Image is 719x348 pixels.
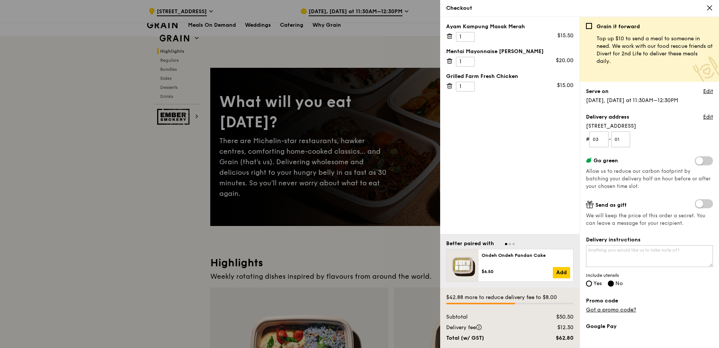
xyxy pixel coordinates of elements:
[594,157,618,164] span: Go green
[446,48,574,55] div: Mentai Mayonnaise [PERSON_NAME]
[446,23,574,31] div: Ayam Kampung Masak Merah
[615,280,623,287] span: No
[594,280,602,287] span: Yes
[586,297,713,305] label: Promo code
[608,281,614,287] input: No
[586,323,713,330] label: Google Pay
[446,73,574,80] div: Grilled Farm Fresh Chicken
[446,294,574,301] div: $42.88 more to reduce delivery fee to $8.00
[586,272,713,278] span: Include utensils
[597,35,713,65] p: Top up $10 to send a meal to someone in need. We work with our food rescue friends at Divert for ...
[586,236,713,244] label: Delivery instructions
[586,122,713,130] span: [STREET_ADDRESS]
[509,243,511,245] span: Go to slide 2
[442,324,532,331] div: Delivery fee
[595,202,627,208] span: Send as gift
[586,168,711,189] span: Allow us to reduce our carbon footprint by batching your delivery half an hour before or after yo...
[532,313,578,321] div: $50.50
[442,313,532,321] div: Subtotal
[446,5,713,12] div: Checkout
[597,23,640,30] b: Grain it forward
[586,113,629,121] label: Delivery address
[703,88,713,95] a: Edit
[505,243,507,245] span: Go to slide 1
[557,82,574,89] div: $15.00
[703,113,713,121] a: Edit
[557,32,574,40] div: $15.50
[512,243,515,245] span: Go to slide 3
[693,56,719,83] img: Meal donation
[553,267,570,278] a: Add
[586,281,592,287] input: Yes
[611,131,630,147] input: Unit
[586,97,678,104] span: [DATE], [DATE] at 11:30AM–12:30PM
[482,269,553,275] div: $6.50
[446,240,494,247] div: Better paired with
[442,334,532,342] div: Total (w/ GST)
[482,252,570,258] div: Ondeh Ondeh Pandan Cake
[586,307,636,313] a: Got a promo code?
[586,212,713,227] span: We will keep the price of this order a secret. You can leave a message for your recipient.
[586,88,609,95] label: Serve on
[586,131,713,147] form: # -
[589,131,609,147] input: Floor
[556,57,574,64] div: $20.00
[532,334,578,342] div: $62.80
[532,324,578,331] div: $12.30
